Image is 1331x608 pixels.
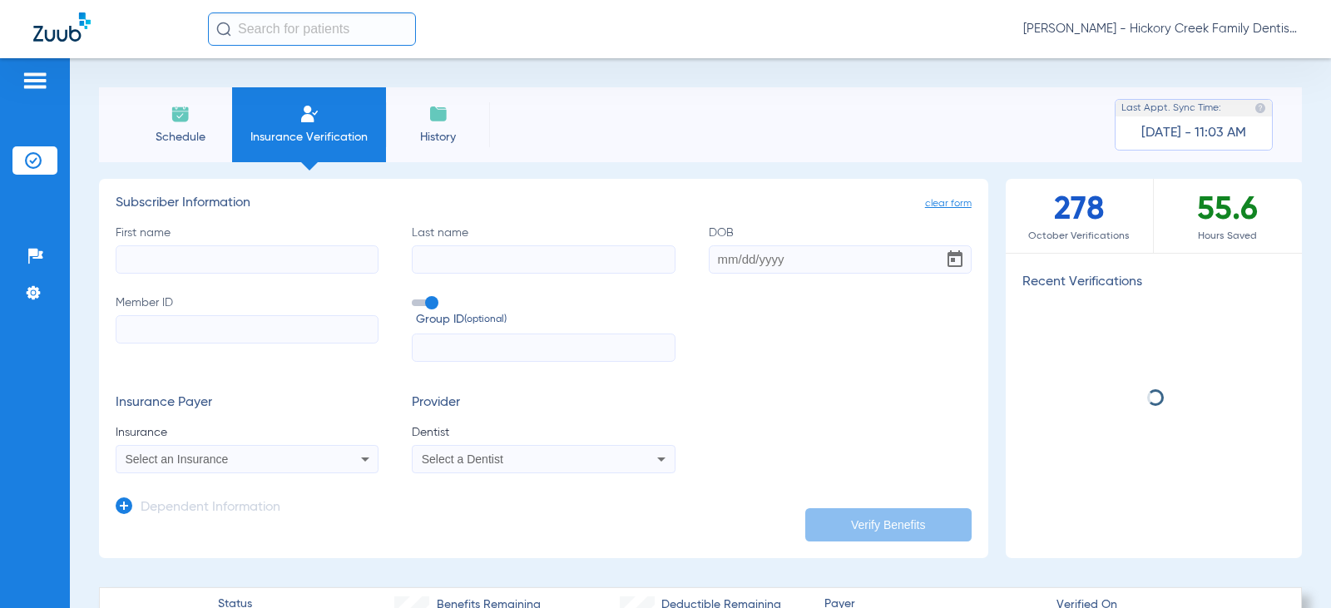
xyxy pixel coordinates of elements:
span: [DATE] - 11:03 AM [1141,125,1246,141]
span: Last Appt. Sync Time: [1121,100,1221,116]
h3: Insurance Payer [116,395,379,412]
img: Zuub Logo [33,12,91,42]
label: First name [116,225,379,274]
label: Member ID [116,294,379,363]
input: Search for patients [208,12,416,46]
div: 278 [1006,179,1154,253]
button: Verify Benefits [805,508,972,541]
button: Open calendar [938,243,972,276]
span: October Verifications [1006,228,1153,245]
span: Dentist [412,424,675,441]
span: Select an Insurance [126,452,229,466]
input: Last name [412,245,675,274]
h3: Dependent Information [141,500,280,517]
h3: Recent Verifications [1006,274,1302,291]
span: Insurance [116,424,379,441]
span: [PERSON_NAME] - Hickory Creek Family Dentistry [1023,21,1298,37]
label: DOB [709,225,972,274]
span: Select a Dentist [422,452,503,466]
span: Group ID [416,311,675,329]
img: hamburger-icon [22,71,48,91]
span: Insurance Verification [245,129,374,146]
img: last sync help info [1254,102,1266,114]
img: History [428,104,448,124]
span: clear form [925,195,972,212]
span: Schedule [141,129,220,146]
small: (optional) [464,311,507,329]
input: DOBOpen calendar [709,245,972,274]
span: Hours Saved [1154,228,1302,245]
img: Manual Insurance Verification [299,104,319,124]
img: Search Icon [216,22,231,37]
span: History [398,129,477,146]
input: First name [116,245,379,274]
div: 55.6 [1154,179,1302,253]
img: Schedule [171,104,190,124]
input: Member ID [116,315,379,344]
label: Last name [412,225,675,274]
h3: Provider [412,395,675,412]
h3: Subscriber Information [116,195,972,212]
